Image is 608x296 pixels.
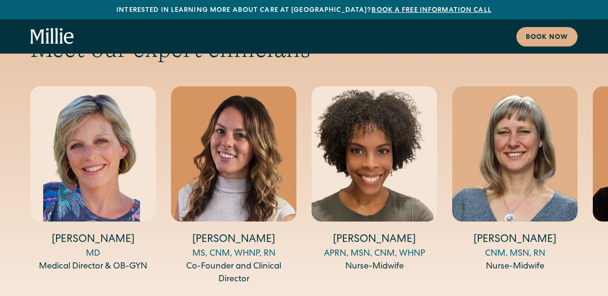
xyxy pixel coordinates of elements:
[526,33,568,43] div: Book now
[312,86,437,273] div: 3 / 14
[371,7,491,14] a: Book a free information call
[171,233,296,248] h4: [PERSON_NAME]
[30,233,156,248] h4: [PERSON_NAME]
[516,27,578,46] a: Book now
[171,248,296,260] div: MS, CNM, WHNP, RN
[312,248,437,260] div: APRN, MSN, CNM, WHNP
[312,233,437,248] h4: [PERSON_NAME]
[452,233,578,248] h4: [PERSON_NAME]
[452,86,578,273] div: 4 / 14
[171,260,296,286] div: Co-Founder and Clinical Director
[452,260,578,273] div: Nurse-Midwife
[30,86,156,273] div: 1 / 14
[30,28,74,45] a: home
[30,248,156,260] div: MD
[452,248,578,260] div: CNM, MSN, RN
[30,260,156,273] div: Medical Director & OB-GYN
[171,86,296,286] div: 2 / 14
[312,260,437,273] div: Nurse-Midwife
